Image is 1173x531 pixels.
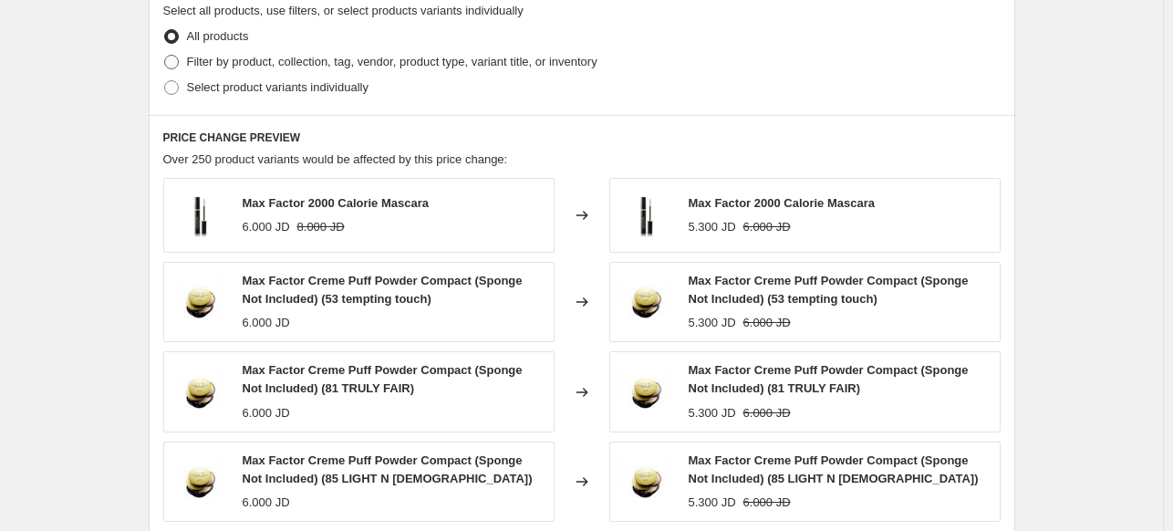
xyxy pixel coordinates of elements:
span: 6.000 JD [743,316,791,329]
span: Max Factor 2000 Calorie Mascara [689,196,876,210]
span: 5.300 JD [689,406,736,420]
span: 6.000 JD [743,220,791,234]
span: 5.300 JD [689,495,736,509]
span: 8.000 JD [297,220,345,234]
span: 6.000 JD [243,316,290,329]
span: Max Factor Creme Puff Powder Compact (Sponge Not Included) (81 TRULY FAIR) [689,363,969,395]
span: Max Factor Creme Puff Powder Compact (Sponge Not Included) (85 LIGHT N [DEMOGRAPHIC_DATA]) [243,453,533,485]
img: MAXFACTORCREMEPUFFPOWDERCOMPACT_80x.jpg [173,365,228,420]
img: MAXFACTORCREMEPUFFPOWDERCOMPACT_80x.jpg [173,275,228,329]
span: 6.000 JD [243,406,290,420]
span: 5.300 JD [689,220,736,234]
span: 6.000 JD [743,406,791,420]
span: Over 250 product variants would be affected by this price change: [163,152,508,166]
span: Max Factor Creme Puff Powder Compact (Sponge Not Included) (81 TRULY FAIR) [243,363,523,395]
span: 6.000 JD [243,495,290,509]
span: Select all products, use filters, or select products variants individually [163,4,524,17]
span: Max Factor Creme Puff Powder Compact (Sponge Not Included) (85 LIGHT N [DEMOGRAPHIC_DATA]) [689,453,979,485]
img: MAXFACTORCREMEPUFFPOWDERCOMPACT_80x.jpg [173,454,228,509]
span: Max Factor Creme Puff Powder Compact (Sponge Not Included) (53 tempting touch) [689,274,969,306]
span: Select product variants individually [187,80,369,94]
span: 6.000 JD [743,495,791,509]
span: 5.300 JD [689,316,736,329]
span: All products [187,29,249,43]
img: MAXFACTORCREMEPUFFPOWDERCOMPACT_80x.jpg [619,275,674,329]
img: MAXFACTOR2000CALORIEMASCARA_80x.jpg [173,188,228,243]
h6: PRICE CHANGE PREVIEW [163,130,1001,145]
span: Max Factor 2000 Calorie Mascara [243,196,430,210]
span: Filter by product, collection, tag, vendor, product type, variant title, or inventory [187,55,597,68]
img: MAXFACTORCREMEPUFFPOWDERCOMPACT_80x.jpg [619,454,674,509]
img: MAXFACTORCREMEPUFFPOWDERCOMPACT_80x.jpg [619,365,674,420]
img: MAXFACTOR2000CALORIEMASCARA_80x.jpg [619,188,674,243]
span: Max Factor Creme Puff Powder Compact (Sponge Not Included) (53 tempting touch) [243,274,523,306]
span: 6.000 JD [243,220,290,234]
